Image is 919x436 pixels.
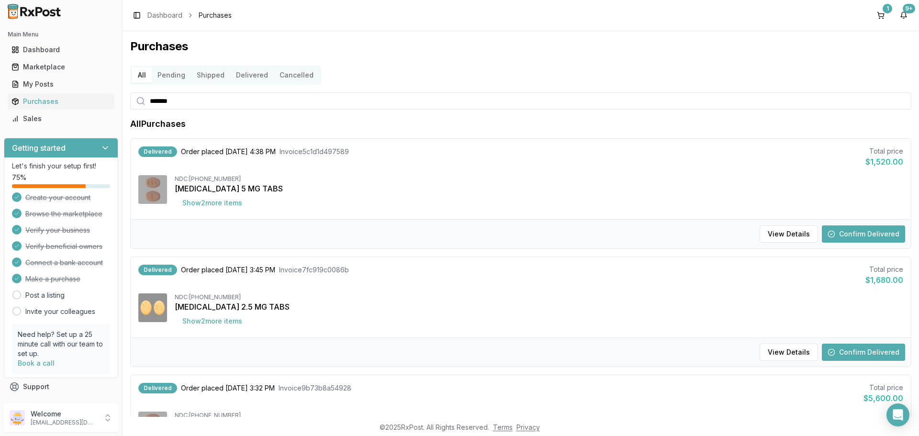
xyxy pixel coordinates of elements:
[886,403,909,426] div: Open Intercom Messenger
[147,11,182,20] a: Dashboard
[31,419,97,426] p: [EMAIL_ADDRESS][DOMAIN_NAME]
[11,79,111,89] div: My Posts
[25,274,80,284] span: Make a purchase
[896,8,911,23] button: 9+
[8,110,114,127] a: Sales
[4,77,118,92] button: My Posts
[175,412,903,419] div: NDC: [PHONE_NUMBER]
[23,399,56,409] span: Feedback
[181,383,275,393] span: Order placed [DATE] 3:32 PM
[25,225,90,235] span: Verify your business
[4,59,118,75] button: Marketplace
[12,173,26,182] span: 75 %
[12,142,66,154] h3: Getting started
[181,147,276,157] span: Order placed [DATE] 4:38 PM
[8,31,114,38] h2: Main Menu
[25,258,103,268] span: Connect a bank account
[279,383,351,393] span: Invoice 9b73b8a54928
[760,225,818,243] button: View Details
[11,97,111,106] div: Purchases
[493,423,513,431] a: Terms
[865,274,903,286] div: $1,680.00
[4,111,118,126] button: Sales
[8,58,114,76] a: Marketplace
[191,67,230,83] button: Shipped
[863,392,903,404] div: $5,600.00
[12,161,110,171] p: Let's finish your setup first!
[130,117,186,131] h1: All Purchases
[138,265,177,275] div: Delivered
[280,147,349,157] span: Invoice 5c1d1d497589
[175,175,903,183] div: NDC: [PHONE_NUMBER]
[11,62,111,72] div: Marketplace
[138,383,177,393] div: Delivered
[822,344,905,361] button: Confirm Delivered
[18,359,55,367] a: Book a call
[25,209,102,219] span: Browse the marketplace
[11,114,111,123] div: Sales
[181,265,275,275] span: Order placed [DATE] 3:45 PM
[883,4,892,13] div: 1
[31,409,97,419] p: Welcome
[4,94,118,109] button: Purchases
[138,293,167,322] img: Eliquis 2.5 MG TABS
[25,307,95,316] a: Invite your colleagues
[8,76,114,93] a: My Posts
[865,265,903,274] div: Total price
[152,67,191,83] button: Pending
[8,93,114,110] a: Purchases
[25,193,90,202] span: Create your account
[865,146,903,156] div: Total price
[175,313,250,330] button: Show2more items
[4,378,118,395] button: Support
[4,4,65,19] img: RxPost Logo
[4,395,118,413] button: Feedback
[130,39,911,54] h1: Purchases
[822,225,905,243] button: Confirm Delivered
[8,41,114,58] a: Dashboard
[147,11,232,20] nav: breadcrumb
[199,11,232,20] span: Purchases
[132,67,152,83] button: All
[4,42,118,57] button: Dashboard
[175,183,903,194] div: [MEDICAL_DATA] 5 MG TABS
[863,383,903,392] div: Total price
[230,67,274,83] button: Delivered
[175,301,903,313] div: [MEDICAL_DATA] 2.5 MG TABS
[175,293,903,301] div: NDC: [PHONE_NUMBER]
[175,194,250,212] button: Show2more items
[865,156,903,168] div: $1,520.00
[516,423,540,431] a: Privacy
[18,330,104,358] p: Need help? Set up a 25 minute call with our team to set up.
[138,146,177,157] div: Delivered
[25,242,102,251] span: Verify beneficial owners
[760,344,818,361] button: View Details
[903,4,915,13] div: 9+
[279,265,349,275] span: Invoice 7fc919c0086b
[10,410,25,425] img: User avatar
[25,291,65,300] a: Post a listing
[138,175,167,204] img: Eliquis 5 MG TABS
[873,8,888,23] button: 1
[274,67,319,83] button: Cancelled
[11,45,111,55] div: Dashboard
